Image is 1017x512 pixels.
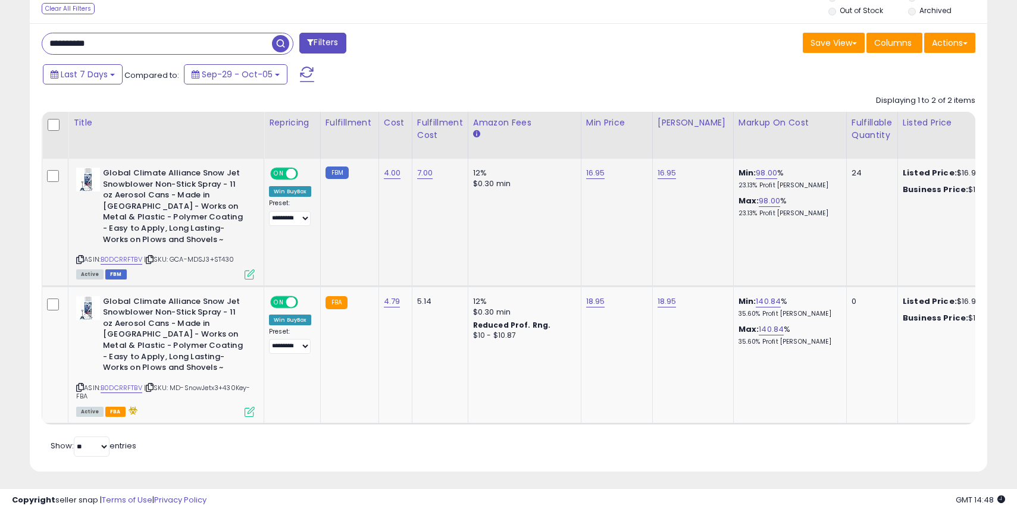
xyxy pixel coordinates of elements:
small: FBM [326,167,349,179]
div: $16.95 [903,296,1002,307]
img: 411v7VPHexL._SL40_.jpg [76,296,100,320]
a: 18.95 [586,296,605,307]
div: Listed Price [903,117,1006,129]
b: Business Price: [903,184,968,195]
span: Columns [874,37,912,49]
a: B0DCRRFTBV [101,255,142,265]
span: All listings currently available for purchase on Amazon [76,407,104,417]
span: Compared to: [124,70,179,81]
a: 7.00 [417,167,433,179]
span: Show: entries [51,440,136,451]
div: 12% [473,296,572,307]
div: Clear All Filters [42,3,95,14]
div: % [739,324,837,346]
div: $10 - $10.87 [473,331,572,341]
span: 2025-10-13 14:48 GMT [956,494,1005,505]
div: $0.30 min [473,178,572,189]
img: 411v7VPHexL._SL40_.jpg [76,168,100,191]
div: 24 [852,168,888,178]
div: 12% [473,168,572,178]
div: Fulfillment Cost [417,117,463,142]
div: Win BuyBox [269,315,311,325]
a: Terms of Use [102,494,152,505]
span: Last 7 Days [61,68,108,80]
span: All listings currently available for purchase on Amazon [76,269,104,279]
p: 35.60% Profit [PERSON_NAME] [739,338,837,346]
i: hazardous material [126,406,138,414]
span: FBM [105,269,127,279]
button: Sep-29 - Oct-05 [184,64,287,84]
a: 140.84 [756,296,781,307]
div: Min Price [586,117,647,129]
div: Markup on Cost [739,117,841,129]
div: $16.95 [903,184,1002,195]
div: Preset: [269,199,311,226]
div: $16.95 [903,313,1002,323]
b: Global Climate Alliance Snow Jet Snowblower Non-Stick Spray - 11 oz Aerosol Cans - Made in [GEOGR... [103,168,248,248]
span: | SKU: MD-SnowJetx3+430Key-FBA [76,383,251,401]
label: Out of Stock [840,5,883,15]
div: ASIN: [76,296,255,416]
a: 18.95 [658,296,677,307]
div: [PERSON_NAME] [658,117,728,129]
b: Max: [739,195,759,206]
div: Fulfillable Quantity [852,117,893,142]
span: | SKU: GCA-MDSJ3+ST430 [144,255,234,264]
div: Repricing [269,117,315,129]
div: $16.95 [903,168,1002,178]
b: Listed Price: [903,167,957,178]
b: Reduced Prof. Rng. [473,320,551,330]
b: Min: [739,296,756,307]
span: Sep-29 - Oct-05 [202,68,273,80]
b: Global Climate Alliance Snow Jet Snowblower Non-Stick Spray - 11 oz Aerosol Cans - Made in [GEOGR... [103,296,248,376]
a: Privacy Policy [154,494,206,505]
a: 16.95 [658,167,677,179]
th: The percentage added to the cost of goods (COGS) that forms the calculator for Min & Max prices. [733,112,846,159]
a: 98.00 [756,167,777,179]
span: FBA [105,407,126,417]
a: 4.00 [384,167,401,179]
a: B0DCRRFTBV [101,383,142,393]
button: Columns [866,33,922,53]
b: Business Price: [903,312,968,323]
div: $0.30 min [473,307,572,318]
p: 23.13% Profit [PERSON_NAME] [739,209,837,218]
small: Amazon Fees. [473,129,480,140]
button: Last 7 Days [43,64,123,84]
span: OFF [296,169,315,179]
div: 5.14 [417,296,459,307]
div: Win BuyBox [269,186,311,197]
small: FBA [326,296,348,309]
b: Min: [739,167,756,178]
div: Preset: [269,328,311,354]
b: Max: [739,323,759,335]
b: Listed Price: [903,296,957,307]
div: 0 [852,296,888,307]
div: Fulfillment [326,117,374,129]
button: Filters [299,33,346,54]
strong: Copyright [12,494,55,505]
div: seller snap | | [12,495,206,506]
div: % [739,296,837,318]
div: Amazon Fees [473,117,576,129]
a: 16.95 [586,167,605,179]
div: Title [73,117,259,129]
span: ON [271,169,286,179]
a: 4.79 [384,296,400,307]
span: ON [271,297,286,307]
label: Archived [919,5,952,15]
div: ASIN: [76,168,255,278]
p: 35.60% Profit [PERSON_NAME] [739,310,837,318]
span: OFF [296,297,315,307]
a: 98.00 [759,195,780,207]
button: Save View [803,33,865,53]
div: % [739,168,837,190]
p: 23.13% Profit [PERSON_NAME] [739,181,837,190]
div: Displaying 1 to 2 of 2 items [876,95,975,106]
a: 140.84 [759,323,784,335]
div: Cost [384,117,407,129]
button: Actions [924,33,975,53]
div: % [739,196,837,218]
